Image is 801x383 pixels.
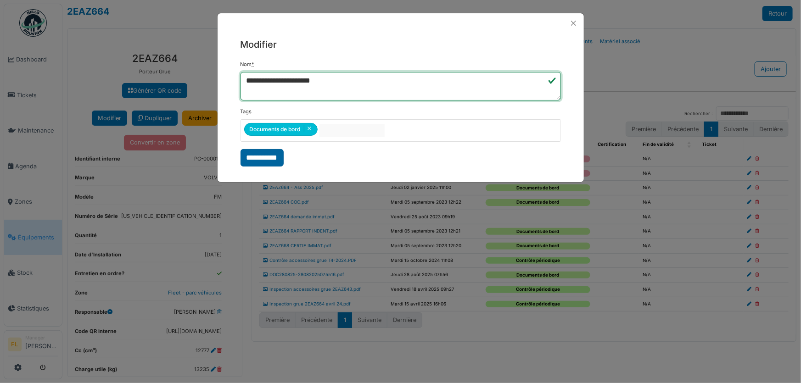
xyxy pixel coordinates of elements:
[241,61,255,68] label: Nom
[241,38,561,51] h5: Modifier
[304,125,314,132] button: Remove item: '50'
[241,108,252,116] label: Tags
[244,123,318,136] div: Documents de bord
[567,17,580,29] button: Close
[252,61,255,67] abbr: Requis
[319,124,385,137] input: null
